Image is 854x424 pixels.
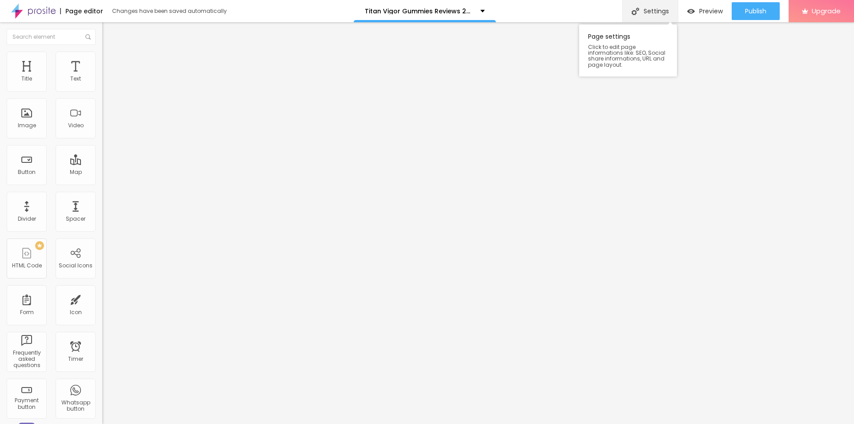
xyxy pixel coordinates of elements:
div: Frequently asked questions [9,350,44,369]
div: Form [20,309,34,315]
iframe: Editor [102,22,854,424]
span: Upgrade [812,7,841,15]
div: Image [18,122,36,129]
div: Divider [18,216,36,222]
div: Page editor [60,8,103,14]
img: Icone [632,8,639,15]
button: Preview [678,2,732,20]
span: Preview [699,8,723,15]
div: HTML Code [12,262,42,269]
div: Whatsapp button [58,400,93,412]
div: Map [70,169,82,175]
div: Timer [68,356,83,362]
div: Text [70,76,81,82]
div: Changes have been saved automatically [112,8,227,14]
div: Title [21,76,32,82]
button: Publish [732,2,780,20]
div: Button [18,169,36,175]
img: view-1.svg [687,8,695,15]
input: Search element [7,29,96,45]
div: Video [68,122,84,129]
span: Click to edit page informations like: SEO, Social share informations, URL and page layout. [588,44,668,68]
div: Page settings [579,24,677,77]
div: Payment button [9,397,44,410]
div: Icon [70,309,82,315]
div: Spacer [66,216,85,222]
div: Social Icons [59,262,93,269]
span: Publish [745,8,766,15]
img: Icone [85,34,91,40]
p: Titan Vigor Gummies Reviews 2025 [365,8,474,14]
